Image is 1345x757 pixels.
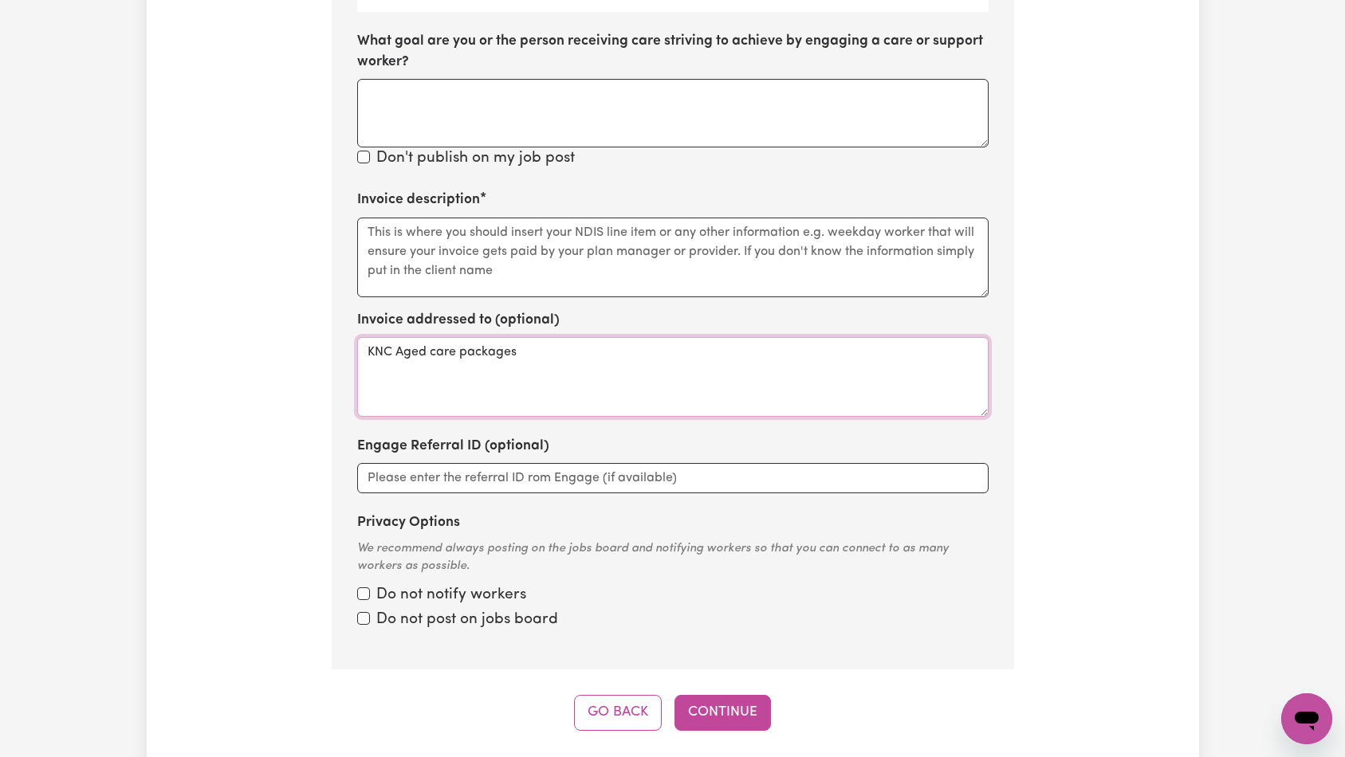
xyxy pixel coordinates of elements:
label: Do not notify workers [376,584,526,607]
label: Don't publish on my job post [376,147,575,171]
iframe: Button to launch messaging window [1281,693,1332,744]
button: Continue [674,695,771,730]
label: Engage Referral ID (optional) [357,436,549,457]
div: We recommend always posting on the jobs board and notifying workers so that you can connect to as... [357,540,989,576]
label: Do not post on jobs board [376,609,558,632]
label: What goal are you or the person receiving care striving to achieve by engaging a care or support ... [357,31,989,73]
textarea: KNC Aged care packages [357,337,989,417]
label: Invoice description [357,190,480,210]
label: Privacy Options [357,512,460,533]
input: Please enter the referral ID rom Engage (if available) [357,463,989,493]
button: Go Back [574,695,662,730]
label: Invoice addressed to (optional) [357,310,560,331]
